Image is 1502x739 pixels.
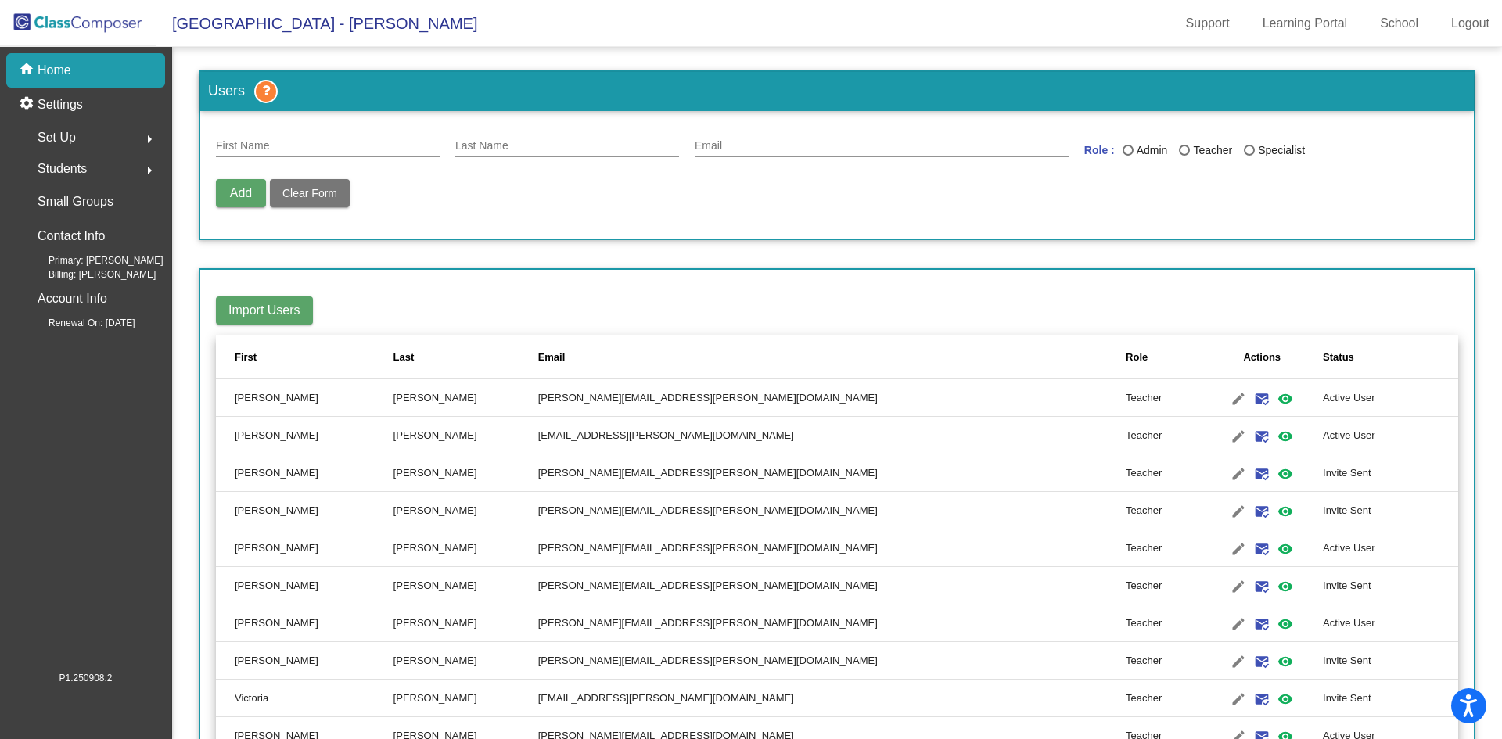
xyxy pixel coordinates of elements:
[38,95,83,114] p: Settings
[393,642,538,680] td: [PERSON_NAME]
[1276,690,1295,709] mat-icon: visibility
[1255,142,1305,159] div: Specialist
[216,379,393,417] td: [PERSON_NAME]
[393,604,538,642] td: [PERSON_NAME]
[1126,680,1201,717] td: Teacher
[216,296,313,325] button: Import Users
[23,316,135,330] span: Renewal On: [DATE]
[1276,427,1295,446] mat-icon: visibility
[1229,652,1248,671] mat-icon: edit
[1323,567,1458,604] td: Invite Sent
[1126,604,1201,642] td: Teacher
[1367,11,1431,36] a: School
[1439,11,1502,36] a: Logout
[538,417,1126,454] td: [EMAIL_ADDRESS][PERSON_NAME][DOMAIN_NAME]
[1250,11,1360,36] a: Learning Portal
[1126,350,1148,365] div: Role
[393,454,538,492] td: [PERSON_NAME]
[538,350,1126,365] div: Email
[140,130,159,149] mat-icon: arrow_right
[393,379,538,417] td: [PERSON_NAME]
[1201,335,1323,379] th: Actions
[19,61,38,80] mat-icon: home
[1229,389,1248,408] mat-icon: edit
[1252,502,1271,521] mat-icon: mark_email_read
[200,72,1474,111] h3: Users
[1276,465,1295,483] mat-icon: visibility
[270,179,350,207] button: Clear Form
[216,529,393,567] td: [PERSON_NAME]
[38,127,76,149] span: Set Up
[1276,652,1295,671] mat-icon: visibility
[538,680,1126,717] td: [EMAIL_ADDRESS][PERSON_NAME][DOMAIN_NAME]
[216,179,266,207] button: Add
[1276,502,1295,521] mat-icon: visibility
[1323,350,1439,365] div: Status
[538,350,566,365] div: Email
[1323,454,1458,492] td: Invite Sent
[1323,417,1458,454] td: Active User
[1126,642,1201,680] td: Teacher
[1252,615,1271,633] mat-icon: mark_email_read
[1252,540,1271,558] mat-icon: mark_email_read
[1229,465,1248,483] mat-icon: edit
[393,417,538,454] td: [PERSON_NAME]
[38,191,113,213] p: Small Groups
[1126,567,1201,604] td: Teacher
[1134,142,1168,159] div: Admin
[1229,540,1248,558] mat-icon: edit
[538,642,1126,680] td: [PERSON_NAME][EMAIL_ADDRESS][PERSON_NAME][DOMAIN_NAME]
[393,680,538,717] td: [PERSON_NAME]
[1323,379,1458,417] td: Active User
[156,11,477,36] span: [GEOGRAPHIC_DATA] - [PERSON_NAME]
[38,288,107,310] p: Account Info
[538,567,1126,604] td: [PERSON_NAME][EMAIL_ADDRESS][PERSON_NAME][DOMAIN_NAME]
[538,454,1126,492] td: [PERSON_NAME][EMAIL_ADDRESS][PERSON_NAME][DOMAIN_NAME]
[1252,577,1271,596] mat-icon: mark_email_read
[1323,529,1458,567] td: Active User
[1252,465,1271,483] mat-icon: mark_email_read
[38,61,71,80] p: Home
[1126,454,1201,492] td: Teacher
[538,492,1126,529] td: [PERSON_NAME][EMAIL_ADDRESS][PERSON_NAME][DOMAIN_NAME]
[1252,427,1271,446] mat-icon: mark_email_read
[1276,389,1295,408] mat-icon: visibility
[538,604,1126,642] td: [PERSON_NAME][EMAIL_ADDRESS][PERSON_NAME][DOMAIN_NAME]
[1229,690,1248,709] mat-icon: edit
[1252,652,1271,671] mat-icon: mark_email_read
[538,379,1126,417] td: [PERSON_NAME][EMAIL_ADDRESS][PERSON_NAME][DOMAIN_NAME]
[1276,540,1295,558] mat-icon: visibility
[235,350,393,365] div: First
[1190,142,1232,159] div: Teacher
[235,350,257,365] div: First
[216,417,393,454] td: [PERSON_NAME]
[1323,604,1458,642] td: Active User
[216,454,393,492] td: [PERSON_NAME]
[23,267,156,282] span: Billing: [PERSON_NAME]
[1229,577,1248,596] mat-icon: edit
[228,303,300,317] span: Import Users
[1323,642,1458,680] td: Invite Sent
[695,140,1069,152] input: E Mail
[216,140,440,152] input: First Name
[1323,492,1458,529] td: Invite Sent
[216,642,393,680] td: [PERSON_NAME]
[393,492,538,529] td: [PERSON_NAME]
[38,225,105,247] p: Contact Info
[393,529,538,567] td: [PERSON_NAME]
[1126,492,1201,529] td: Teacher
[216,604,393,642] td: [PERSON_NAME]
[1126,417,1201,454] td: Teacher
[455,140,679,152] input: Last Name
[1252,690,1271,709] mat-icon: mark_email_read
[140,161,159,180] mat-icon: arrow_right
[216,492,393,529] td: [PERSON_NAME]
[393,350,415,365] div: Last
[1123,142,1317,163] mat-radio-group: Last Name
[538,529,1126,567] td: [PERSON_NAME][EMAIL_ADDRESS][PERSON_NAME][DOMAIN_NAME]
[1126,350,1201,365] div: Role
[1229,615,1248,633] mat-icon: edit
[1084,142,1115,163] mat-label: Role :
[1276,577,1295,596] mat-icon: visibility
[1126,379,1201,417] td: Teacher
